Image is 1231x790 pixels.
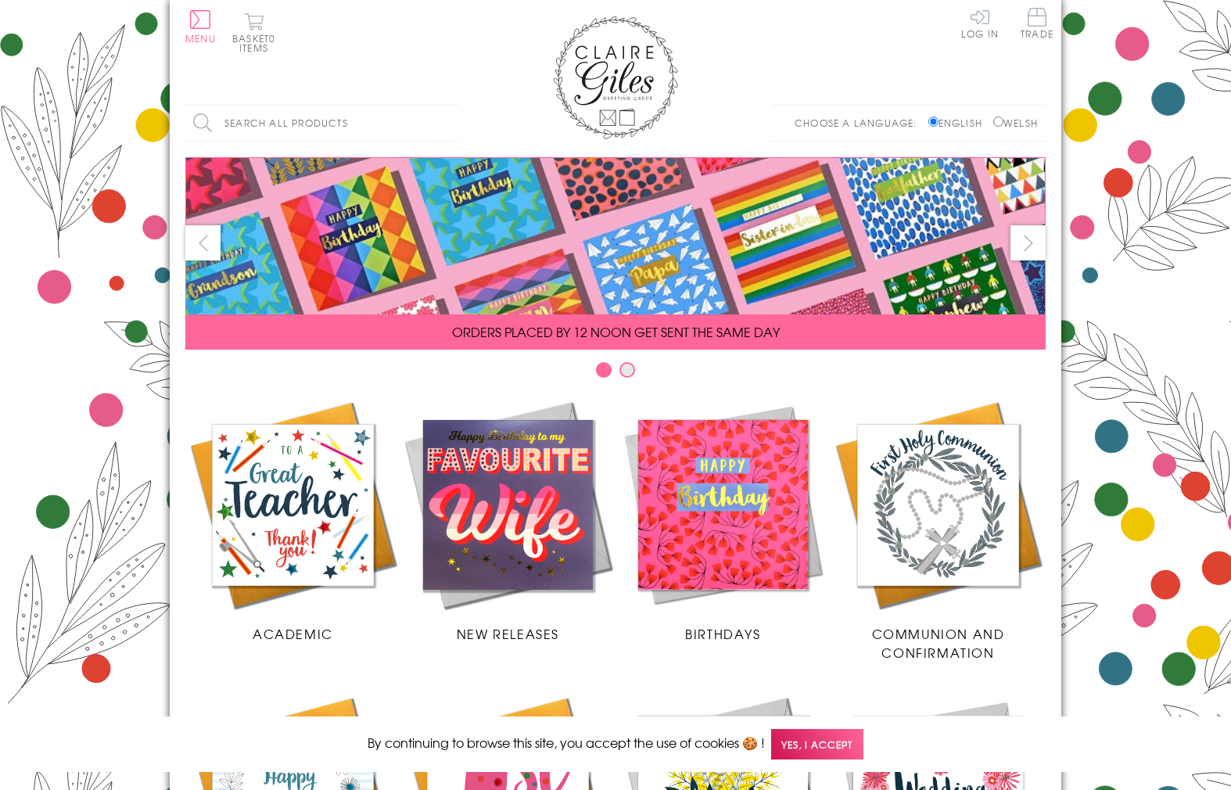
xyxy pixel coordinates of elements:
img: Claire Giles Greetings Cards [553,16,678,139]
input: Search all products [185,106,459,141]
p: Choose a language: [795,116,925,130]
input: Search [443,106,459,141]
input: English [928,117,939,127]
a: Trade [1021,8,1053,41]
a: Communion and Confirmation [831,397,1046,662]
a: New Releases [400,397,615,643]
button: prev [185,225,221,260]
a: Birthdays [615,397,831,643]
a: Academic [185,397,400,643]
label: Welsh [993,116,1038,130]
button: Carousel Page 1 (Current Slide) [596,362,612,378]
span: Academic [253,624,333,643]
button: Basket0 items [232,13,275,52]
a: Log In [961,8,999,38]
input: Welsh [993,117,1003,127]
span: ORDERS PLACED BY 12 NOON GET SENT THE SAME DAY [452,322,780,341]
span: Birthdays [685,624,760,643]
div: Carousel Pagination [185,361,1046,386]
button: next [1010,225,1046,260]
span: Yes, I accept [771,729,863,759]
span: 0 items [239,31,275,55]
button: Carousel Page 2 [619,362,635,378]
span: Trade [1021,8,1053,38]
button: Menu [185,10,216,43]
span: Menu [185,31,216,45]
span: New Releases [457,624,559,643]
label: English [928,116,990,130]
span: Communion and Confirmation [872,624,1005,662]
